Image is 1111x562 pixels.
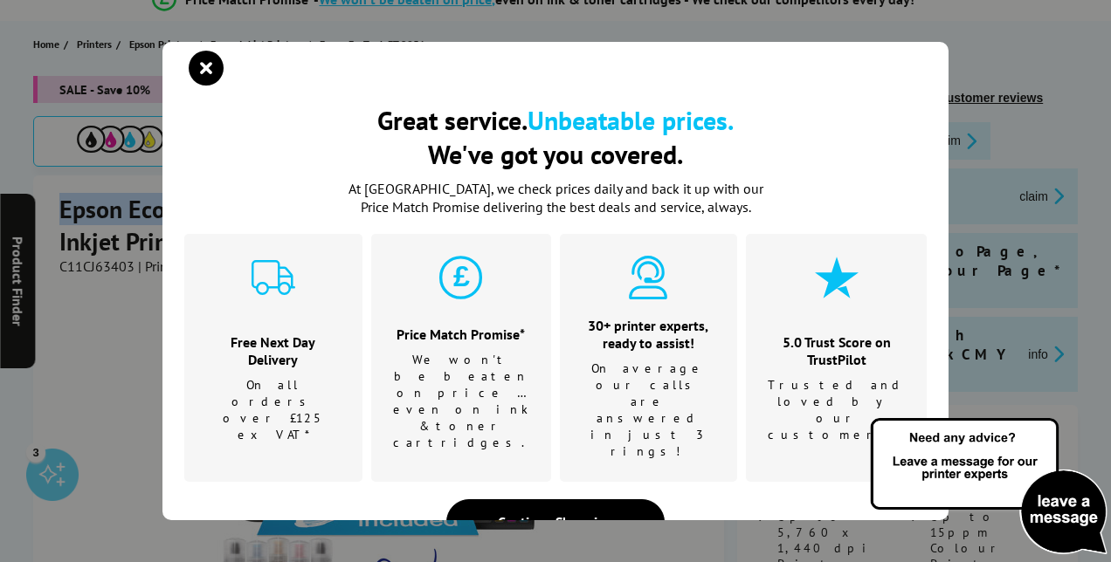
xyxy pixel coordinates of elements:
img: star-cyan.svg [815,256,859,299]
p: At [GEOGRAPHIC_DATA], we check prices daily and back it up with our Price Match Promise deliverin... [337,180,774,216]
button: close modal [193,55,219,81]
img: price-promise-cyan.svg [439,256,483,299]
img: delivery-cyan.svg [252,256,295,299]
h3: 5.0 Trust Score on TrustPilot [768,333,905,368]
p: Trusted and loved by our customers! [768,377,905,443]
h2: Great service. We've got you covered. [184,103,927,171]
h3: Free Next Day Delivery [206,333,341,368]
p: We won't be beaten on price …even on ink & toner cartridges. [393,352,529,451]
div: Continue Shopping [446,499,665,545]
img: expert-cyan.svg [626,256,670,299]
p: On average our calls are answered in just 3 rings! [582,360,716,460]
h3: 30+ printer experts, ready to assist! [582,317,716,352]
h3: Price Match Promise* [393,326,529,343]
b: Unbeatable prices. [528,103,734,137]
p: On all orders over £125 ex VAT* [206,377,341,443]
img: Open Live Chat window [866,415,1111,559]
